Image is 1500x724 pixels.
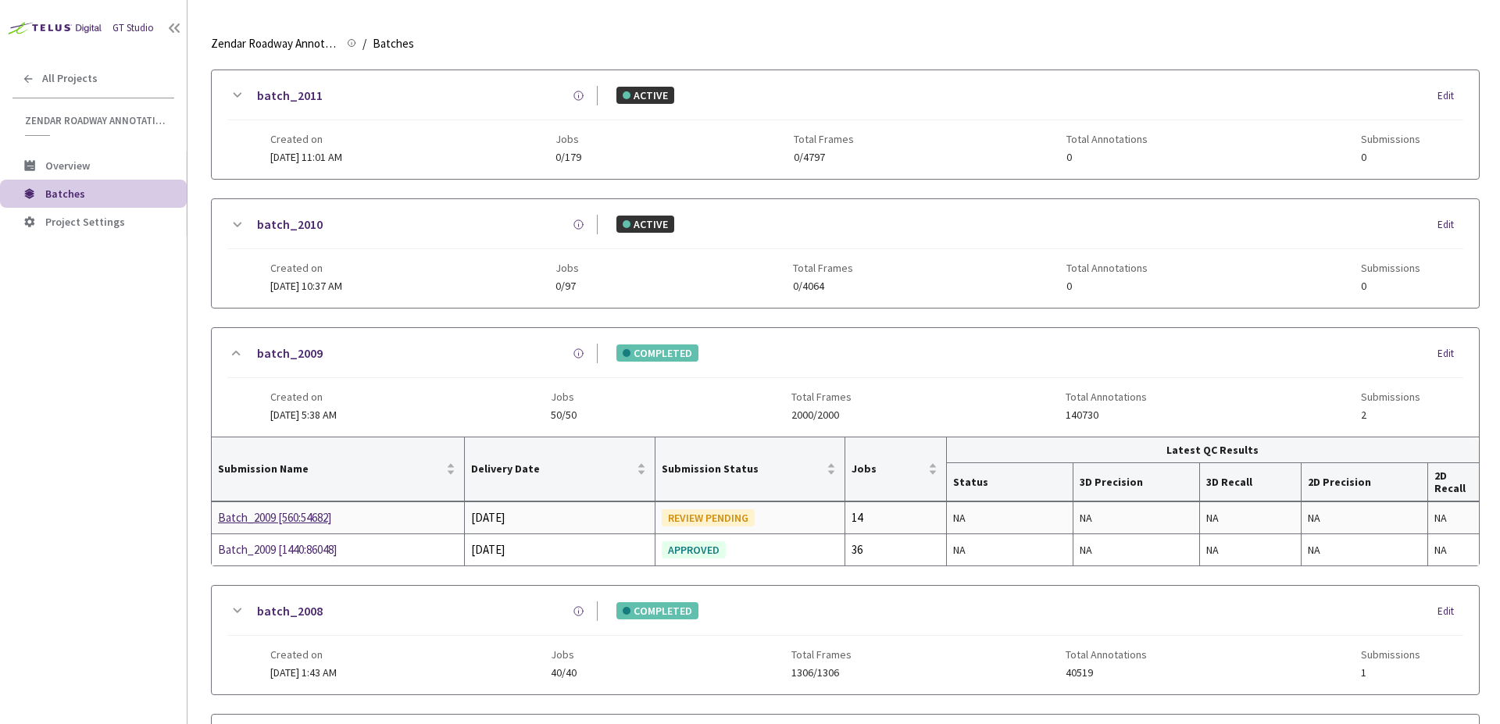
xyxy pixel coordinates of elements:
[1206,509,1295,526] div: NA
[1437,346,1463,362] div: Edit
[953,541,1066,558] div: NA
[1428,463,1479,501] th: 2D Recall
[852,508,940,527] div: 14
[616,602,698,619] div: COMPLETED
[662,509,755,526] div: REVIEW PENDING
[662,462,823,475] span: Submission Status
[270,648,337,661] span: Created on
[555,133,581,145] span: Jobs
[1361,667,1420,679] span: 1
[212,70,1479,179] div: batch_2011ACTIVEEditCreated on[DATE] 11:01 AMJobs0/179Total Frames0/4797Total Annotations0Submiss...
[794,152,854,163] span: 0/4797
[471,462,633,475] span: Delivery Date
[1200,463,1302,501] th: 3D Recall
[662,541,726,558] div: APPROVED
[551,648,577,661] span: Jobs
[1066,391,1147,403] span: Total Annotations
[1434,509,1473,526] div: NA
[947,437,1479,463] th: Latest QC Results
[212,199,1479,308] div: batch_2010ACTIVEEditCreated on[DATE] 10:37 AMJobs0/97Total Frames0/4064Total Annotations0Submissi...
[655,437,845,501] th: Submission Status
[218,462,443,475] span: Submission Name
[212,437,465,501] th: Submission Name
[1080,509,1193,526] div: NA
[45,187,85,201] span: Batches
[1080,541,1193,558] div: NA
[1066,667,1147,679] span: 40519
[112,21,154,36] div: GT Studio
[555,152,581,163] span: 0/179
[471,540,648,559] div: [DATE]
[25,114,165,127] span: Zendar Roadway Annotations | Cuboid Labels
[616,87,674,104] div: ACTIVE
[42,72,98,85] span: All Projects
[555,262,579,274] span: Jobs
[793,280,853,292] span: 0/4064
[257,215,323,234] a: batch_2010
[270,262,342,274] span: Created on
[1066,133,1148,145] span: Total Annotations
[362,34,366,53] li: /
[947,463,1073,501] th: Status
[852,540,940,559] div: 36
[616,344,698,362] div: COMPLETED
[551,391,577,403] span: Jobs
[1437,88,1463,104] div: Edit
[551,667,577,679] span: 40/40
[791,391,852,403] span: Total Frames
[471,508,648,527] div: [DATE]
[1073,463,1200,501] th: 3D Precision
[791,667,852,679] span: 1306/1306
[1066,262,1148,274] span: Total Annotations
[1361,280,1420,292] span: 0
[373,34,414,53] span: Batches
[845,437,947,501] th: Jobs
[212,586,1479,694] div: batch_2008COMPLETEDEditCreated on[DATE] 1:43 AMJobs40/40Total Frames1306/1306Total Annotations405...
[270,665,337,679] span: [DATE] 1:43 AM
[1066,280,1148,292] span: 0
[1308,541,1421,558] div: NA
[1434,541,1473,558] div: NA
[1066,648,1147,661] span: Total Annotations
[1361,133,1420,145] span: Submissions
[257,86,323,105] a: batch_2011
[1308,509,1421,526] div: NA
[218,540,384,559] a: Batch_2009 [1440:86048]
[551,409,577,421] span: 50/50
[1437,604,1463,619] div: Edit
[1361,391,1420,403] span: Submissions
[270,133,342,145] span: Created on
[1361,152,1420,163] span: 0
[270,279,342,293] span: [DATE] 10:37 AM
[257,601,323,621] a: batch_2008
[1066,409,1147,421] span: 140730
[270,150,342,164] span: [DATE] 11:01 AM
[465,437,655,501] th: Delivery Date
[555,280,579,292] span: 0/97
[794,133,854,145] span: Total Frames
[793,262,853,274] span: Total Frames
[212,328,1479,437] div: batch_2009COMPLETEDEditCreated on[DATE] 5:38 AMJobs50/50Total Frames2000/2000Total Annotations140...
[218,508,384,527] a: Batch_2009 [560:54682]
[270,408,337,422] span: [DATE] 5:38 AM
[953,509,1066,526] div: NA
[257,344,323,363] a: batch_2009
[270,391,337,403] span: Created on
[1361,409,1420,421] span: 2
[211,34,337,53] span: Zendar Roadway Annotations | Cuboid Labels
[791,648,852,661] span: Total Frames
[1437,217,1463,233] div: Edit
[1302,463,1428,501] th: 2D Precision
[1206,541,1295,558] div: NA
[45,159,90,173] span: Overview
[616,216,674,233] div: ACTIVE
[1066,152,1148,163] span: 0
[791,409,852,421] span: 2000/2000
[852,462,925,475] span: Jobs
[1361,262,1420,274] span: Submissions
[45,215,125,229] span: Project Settings
[1361,648,1420,661] span: Submissions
